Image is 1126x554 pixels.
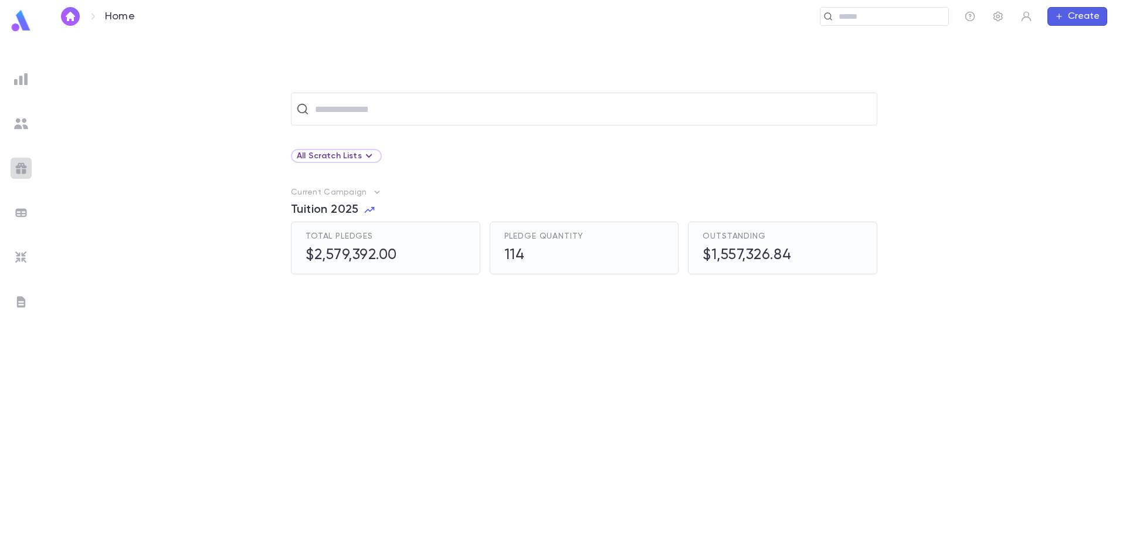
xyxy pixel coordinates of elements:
[105,10,135,23] p: Home
[306,247,397,264] h5: $2,579,392.00
[1047,7,1107,26] button: Create
[291,149,382,163] div: All Scratch Lists
[14,161,28,175] img: campaigns_grey.99e729a5f7ee94e3726e6486bddda8f1.svg
[306,232,373,241] span: Total Pledges
[14,250,28,264] img: imports_grey.530a8a0e642e233f2baf0ef88e8c9fcb.svg
[14,206,28,220] img: batches_grey.339ca447c9d9533ef1741baa751efc33.svg
[14,117,28,131] img: students_grey.60c7aba0da46da39d6d829b817ac14fc.svg
[63,12,77,21] img: home_white.a664292cf8c1dea59945f0da9f25487c.svg
[504,247,525,264] h5: 114
[703,247,792,264] h5: $1,557,326.84
[9,9,33,32] img: logo
[14,295,28,309] img: letters_grey.7941b92b52307dd3b8a917253454ce1c.svg
[504,232,584,241] span: Pledge Quantity
[291,203,359,217] span: Tuition 2025
[14,72,28,86] img: reports_grey.c525e4749d1bce6a11f5fe2a8de1b229.svg
[297,149,376,163] div: All Scratch Lists
[703,232,765,241] span: Outstanding
[291,188,367,197] p: Current Campaign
